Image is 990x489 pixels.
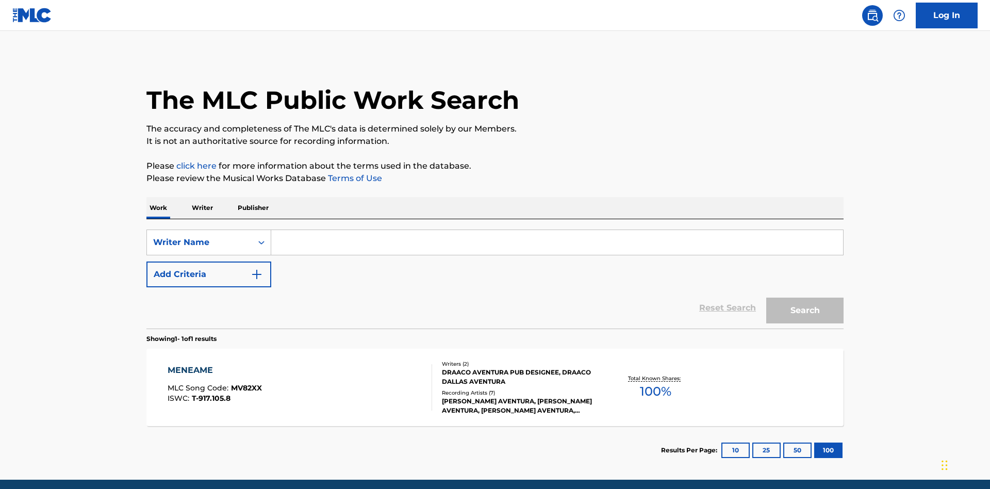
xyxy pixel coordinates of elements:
button: 10 [721,443,750,458]
span: ISWC : [168,394,192,403]
div: Recording Artists ( 7 ) [442,389,598,397]
span: MV82XX [231,383,262,393]
p: Please review the Musical Works Database [146,172,844,185]
p: Results Per Page: [661,446,720,455]
p: Showing 1 - 1 of 1 results [146,334,217,344]
div: DRAACO AVENTURA PUB DESIGNEE, DRAACO DALLAS AVENTURA [442,368,598,386]
button: 50 [783,443,812,458]
button: 100 [814,443,843,458]
span: 100 % [640,382,671,401]
div: Writers ( 2 ) [442,360,598,368]
p: It is not an authoritative source for recording information. [146,135,844,148]
p: Total Known Shares: [628,374,683,382]
form: Search Form [146,230,844,329]
a: Terms of Use [326,173,382,183]
img: MLC Logo [12,8,52,23]
p: Writer [189,197,216,219]
div: MENEAME [168,364,262,377]
button: Add Criteria [146,262,271,287]
p: Work [146,197,170,219]
p: Please for more information about the terms used in the database. [146,160,844,172]
a: MENEAMEMLC Song Code:MV82XXISWC:T-917.105.8Writers (2)DRAACO AVENTURA PUB DESIGNEE, DRAACO DALLAS... [146,349,844,426]
iframe: Chat Widget [938,439,990,489]
p: The accuracy and completeness of The MLC's data is determined solely by our Members. [146,123,844,135]
a: Log In [916,3,978,28]
button: 25 [752,443,781,458]
span: T-917.105.8 [192,394,230,403]
div: [PERSON_NAME] AVENTURA, [PERSON_NAME] AVENTURA, [PERSON_NAME] AVENTURA, [PERSON_NAME] AVENTURA, [... [442,397,598,415]
img: help [893,9,905,22]
img: search [866,9,879,22]
h1: The MLC Public Work Search [146,85,519,116]
img: 9d2ae6d4665cec9f34b9.svg [251,268,263,281]
a: Public Search [862,5,883,26]
div: Writer Name [153,236,246,249]
span: MLC Song Code : [168,383,231,393]
a: click here [176,161,217,171]
div: Help [889,5,910,26]
p: Publisher [235,197,272,219]
div: Drag [942,450,948,481]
